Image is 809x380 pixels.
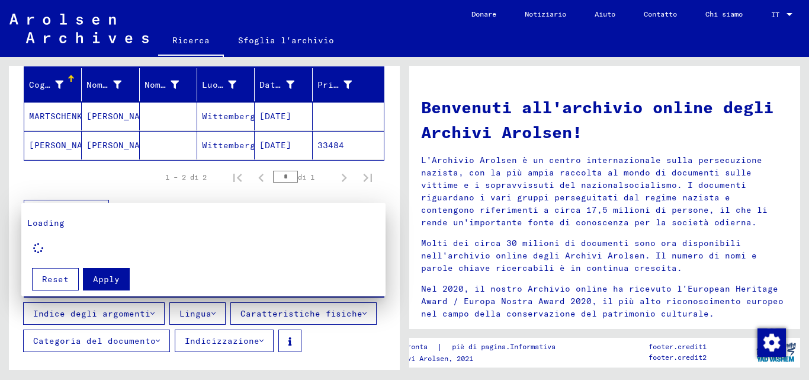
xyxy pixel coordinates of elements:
[42,274,69,285] span: Reset
[757,328,786,357] img: Modifica consenso
[93,274,120,285] span: Apply
[83,268,130,290] button: Apply
[32,268,79,290] button: Reset
[27,217,380,229] p: Loading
